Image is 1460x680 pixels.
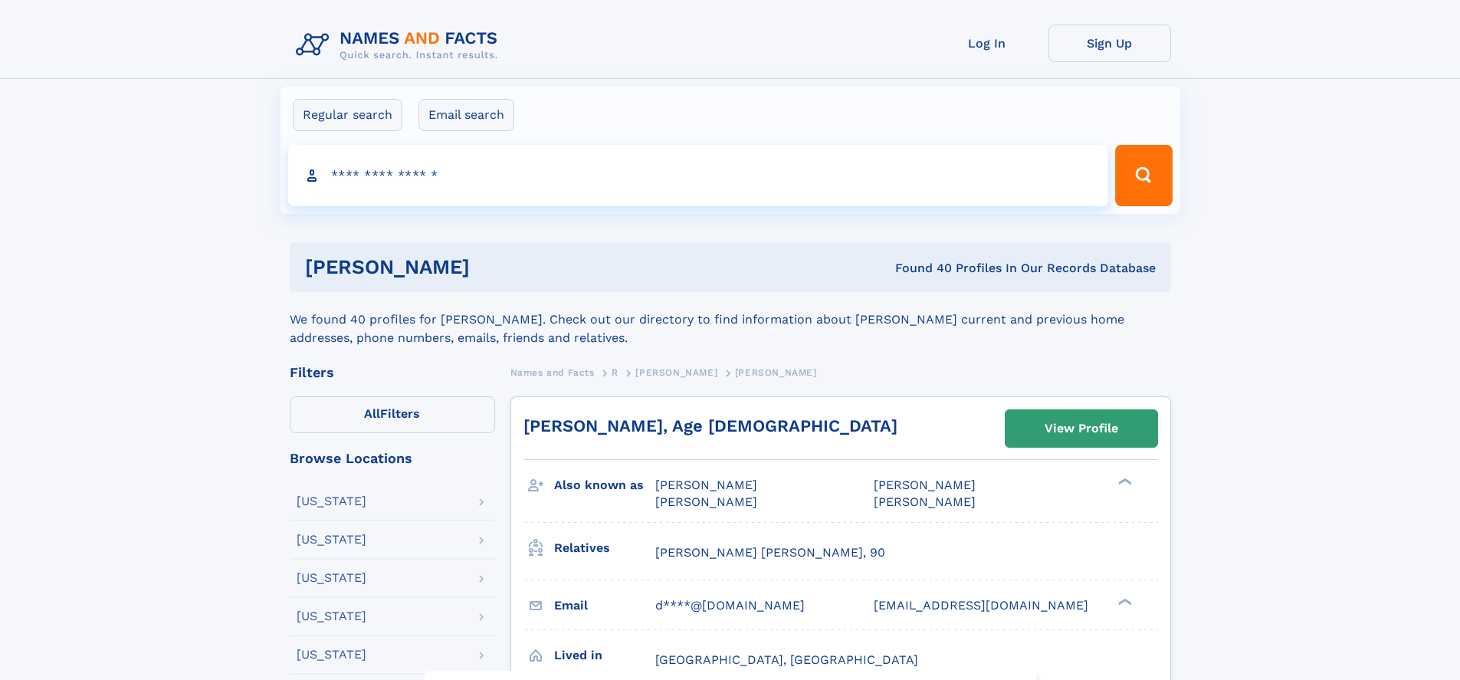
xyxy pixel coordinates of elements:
[305,258,683,277] h1: [PERSON_NAME]
[554,593,655,619] h3: Email
[554,535,655,561] h3: Relatives
[874,494,976,509] span: [PERSON_NAME]
[293,99,402,131] label: Regular search
[554,642,655,669] h3: Lived in
[874,478,976,492] span: [PERSON_NAME]
[297,649,366,661] div: [US_STATE]
[554,472,655,498] h3: Also known as
[290,292,1171,347] div: We found 40 profiles for [PERSON_NAME]. Check out our directory to find information about [PERSON...
[735,367,817,378] span: [PERSON_NAME]
[290,25,510,66] img: Logo Names and Facts
[1045,411,1118,446] div: View Profile
[297,610,366,623] div: [US_STATE]
[1115,145,1172,206] button: Search Button
[926,25,1048,62] a: Log In
[1006,410,1157,447] a: View Profile
[655,652,918,667] span: [GEOGRAPHIC_DATA], [GEOGRAPHIC_DATA]
[655,544,885,561] a: [PERSON_NAME] [PERSON_NAME], 90
[364,406,380,421] span: All
[874,598,1088,613] span: [EMAIL_ADDRESS][DOMAIN_NAME]
[418,99,514,131] label: Email search
[1048,25,1171,62] a: Sign Up
[612,367,618,378] span: R
[635,367,717,378] span: [PERSON_NAME]
[297,572,366,584] div: [US_STATE]
[523,416,897,435] a: [PERSON_NAME], Age [DEMOGRAPHIC_DATA]
[297,534,366,546] div: [US_STATE]
[297,495,366,508] div: [US_STATE]
[612,363,618,382] a: R
[290,366,495,379] div: Filters
[288,145,1109,206] input: search input
[510,363,595,382] a: Names and Facts
[290,396,495,433] label: Filters
[635,363,717,382] a: [PERSON_NAME]
[682,260,1156,277] div: Found 40 Profiles In Our Records Database
[290,452,495,465] div: Browse Locations
[1114,477,1133,487] div: ❯
[655,494,757,509] span: [PERSON_NAME]
[655,478,757,492] span: [PERSON_NAME]
[1114,596,1133,606] div: ❯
